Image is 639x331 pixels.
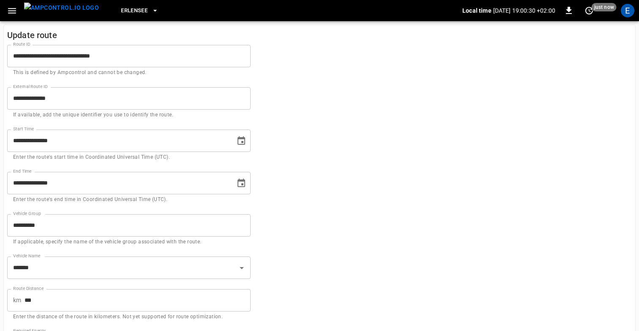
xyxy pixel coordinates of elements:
p: Local time [462,6,492,15]
label: Route ID [13,41,30,48]
button: Choose date, selected date is Aug 30, 2025 [233,175,250,192]
p: Enter the distance of the route in kilometers. Not yet supported for route optimization. [13,313,245,321]
div: profile-icon [621,4,634,17]
label: Vehicle Group [13,210,41,217]
button: set refresh interval [582,4,596,17]
span: just now [592,3,617,11]
img: ampcontrol.io logo [24,3,99,13]
button: Choose date, selected date is Aug 29, 2025 [233,132,250,149]
label: Start Time [13,126,34,132]
button: Open [236,262,248,274]
label: External Route ID [13,83,48,90]
button: Erlensee [117,3,162,19]
p: km [13,296,21,305]
p: This is defined by Ampcontrol and cannot be changed. [13,69,245,77]
p: [DATE] 19:00:30 +02:00 [493,6,555,15]
h6: Update route [7,28,632,42]
p: If applicable, specify the name of the vehicle group associated with the route. [13,238,245,246]
p: Enter the route's end time in Coordinated Universal Time (UTC). [13,196,245,204]
label: Route Distance [13,285,44,292]
p: If available, add the unique identifier you use to identify the route. [13,111,245,119]
span: Erlensee [121,6,147,16]
label: Vehicle Name [13,253,40,259]
p: Enter the route's start time in Coordinated Universal Time (UTC). [13,153,245,162]
label: End Time [13,168,32,175]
